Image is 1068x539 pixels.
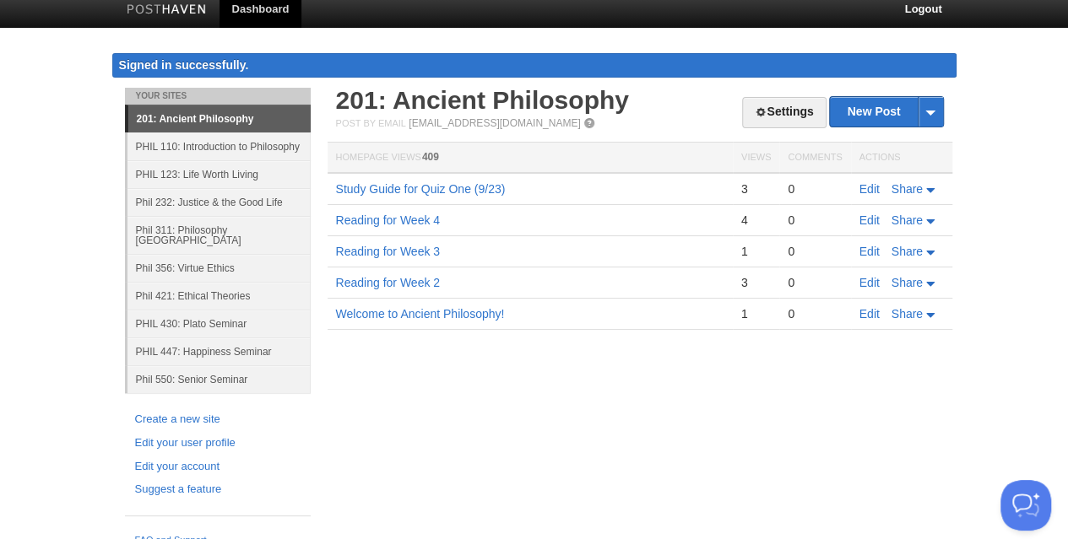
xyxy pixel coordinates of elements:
th: Views [733,143,779,174]
a: 201: Ancient Philosophy [128,105,311,132]
div: 1 [741,306,771,321]
a: Phil 356: Virtue Ethics [127,254,311,282]
th: Actions [851,143,952,174]
a: Phil 311: Philosophy [GEOGRAPHIC_DATA] [127,216,311,254]
a: PHIL 430: Plato Seminar [127,310,311,337]
a: Edit your account [135,458,301,476]
a: PHIL 447: Happiness Seminar [127,337,311,365]
span: Share [892,276,923,289]
a: Reading for Week 2 [336,276,440,289]
iframe: Help Scout Beacon - Open [1000,480,1051,531]
th: Homepage Views [328,143,733,174]
span: Share [892,213,923,227]
span: Share [892,307,923,321]
div: 0 [788,306,842,321]
a: Create a new site [135,411,301,429]
a: Study Guide for Quiz One (9/23) [336,182,506,196]
div: 0 [788,275,842,290]
span: Share [892,245,923,258]
div: 4 [741,213,771,228]
span: Share [892,182,923,196]
a: Phil 550: Senior Seminar [127,365,311,393]
a: Welcome to Ancient Philosophy! [336,307,505,321]
a: Edit your user profile [135,434,301,452]
span: 409 [422,151,439,163]
a: New Post [830,97,942,127]
a: 201: Ancient Philosophy [336,86,629,114]
th: Comments [779,143,850,174]
div: 0 [788,181,842,197]
a: Reading for Week 3 [336,245,440,258]
a: Edit [859,276,880,289]
a: Reading for Week 4 [336,213,440,227]
a: PHIL 123: Life Worth Living [127,160,311,188]
div: 1 [741,244,771,259]
div: 3 [741,275,771,290]
a: PHIL 110: Introduction to Philosophy [127,132,311,160]
span: Post by Email [336,118,406,128]
a: [EMAIL_ADDRESS][DOMAIN_NAME] [409,117,580,129]
a: Settings [742,97,826,128]
a: Suggest a feature [135,481,301,499]
li: Your Sites [125,88,311,105]
div: 0 [788,213,842,228]
a: Edit [859,182,880,196]
a: Edit [859,213,880,227]
a: Phil 232: Justice & the Good Life [127,188,311,216]
div: 0 [788,244,842,259]
div: Signed in successfully. [112,53,957,78]
a: Phil 421: Ethical Theories [127,282,311,310]
img: Posthaven-bar [127,4,207,17]
div: 3 [741,181,771,197]
a: Edit [859,307,880,321]
a: Edit [859,245,880,258]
